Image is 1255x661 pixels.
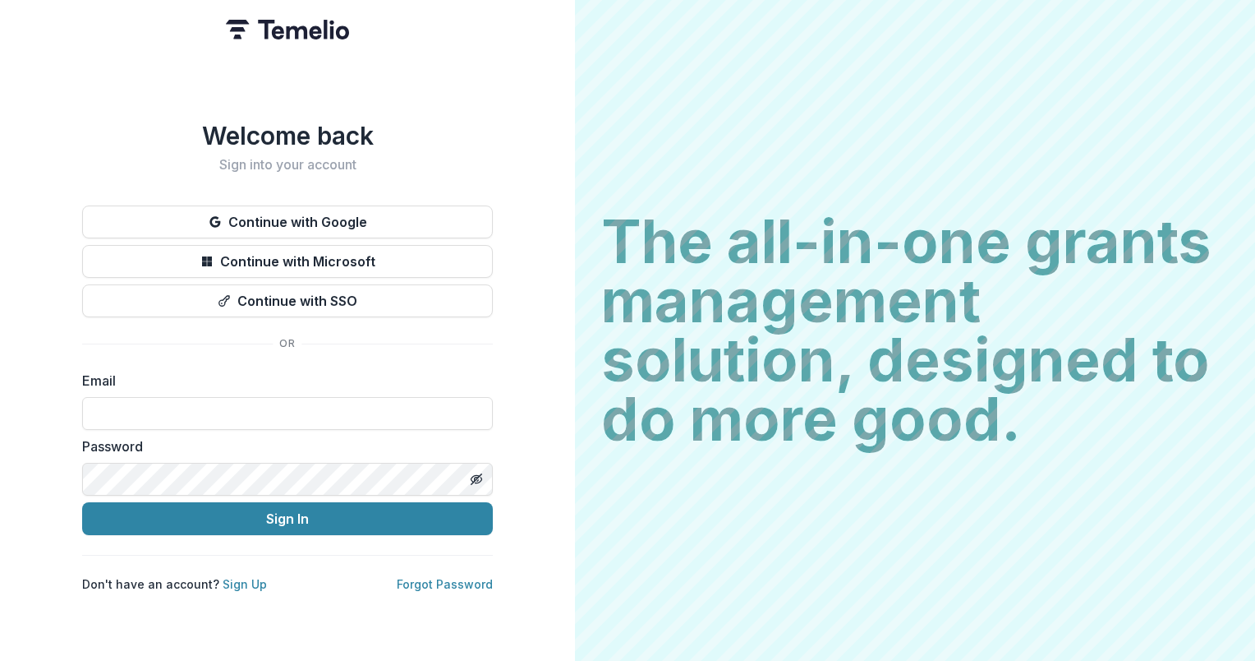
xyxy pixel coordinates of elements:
p: Don't have an account? [82,575,267,593]
button: Sign In [82,502,493,535]
h2: Sign into your account [82,157,493,173]
label: Password [82,437,483,456]
button: Continue with SSO [82,284,493,317]
label: Email [82,371,483,391]
button: Continue with Microsoft [82,245,493,278]
a: Forgot Password [397,577,493,591]
h1: Welcome back [82,121,493,150]
button: Toggle password visibility [463,466,490,492]
button: Continue with Google [82,206,493,238]
img: Temelio [226,20,349,39]
a: Sign Up [223,577,267,591]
